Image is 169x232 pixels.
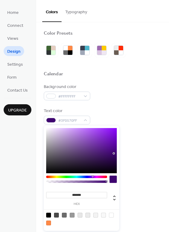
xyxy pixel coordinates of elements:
a: Contact Us [4,85,31,95]
span: Design [7,49,21,55]
span: Connect [7,23,23,29]
span: Views [7,36,18,42]
div: Text color [44,108,89,114]
div: Calendar [44,71,63,77]
div: rgb(248, 248, 248) [101,213,106,218]
div: rgb(255, 137, 70) [46,221,51,225]
div: rgb(235, 235, 235) [85,213,90,218]
span: Home [7,10,19,16]
span: Settings [7,61,23,68]
div: Background color [44,84,89,90]
span: Contact Us [7,87,28,94]
span: Upgrade [8,107,27,114]
div: rgb(0, 0, 0) [46,213,51,218]
a: Home [4,7,22,17]
div: rgb(243, 243, 243) [93,213,98,218]
span: #3F0570FF [58,118,81,124]
div: rgb(153, 153, 153) [70,213,75,218]
div: rgb(74, 74, 74) [54,213,59,218]
div: rgb(108, 108, 108) [62,213,67,218]
span: Form [7,74,17,81]
div: rgb(231, 231, 231) [78,213,82,218]
a: Design [4,46,24,56]
span: #FFFFFFFF [58,93,81,100]
label: hex [46,202,107,206]
a: Connect [4,20,27,30]
div: rgb(255, 255, 255) [109,213,114,218]
div: Color Presets [44,30,73,37]
a: Form [4,72,20,82]
a: Settings [4,59,27,69]
a: Views [4,33,22,43]
button: Upgrade [4,104,31,115]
